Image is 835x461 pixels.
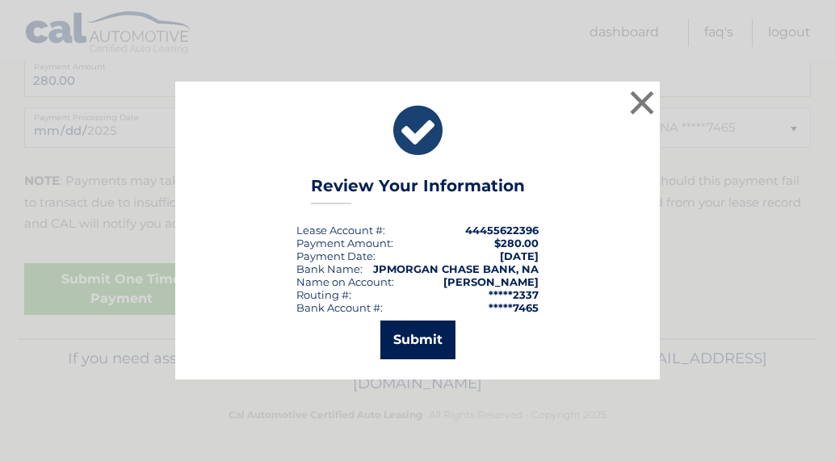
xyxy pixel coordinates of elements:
[373,262,539,275] strong: JPMORGAN CHASE BANK, NA
[626,86,658,119] button: ×
[465,224,539,237] strong: 44455622396
[296,249,376,262] div: :
[311,176,525,204] h3: Review Your Information
[443,275,539,288] strong: [PERSON_NAME]
[296,262,363,275] div: Bank Name:
[500,249,539,262] span: [DATE]
[380,321,455,359] button: Submit
[296,301,383,314] div: Bank Account #:
[296,224,385,237] div: Lease Account #:
[296,288,351,301] div: Routing #:
[494,237,539,249] span: $280.00
[296,249,373,262] span: Payment Date
[296,275,394,288] div: Name on Account:
[296,237,393,249] div: Payment Amount:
